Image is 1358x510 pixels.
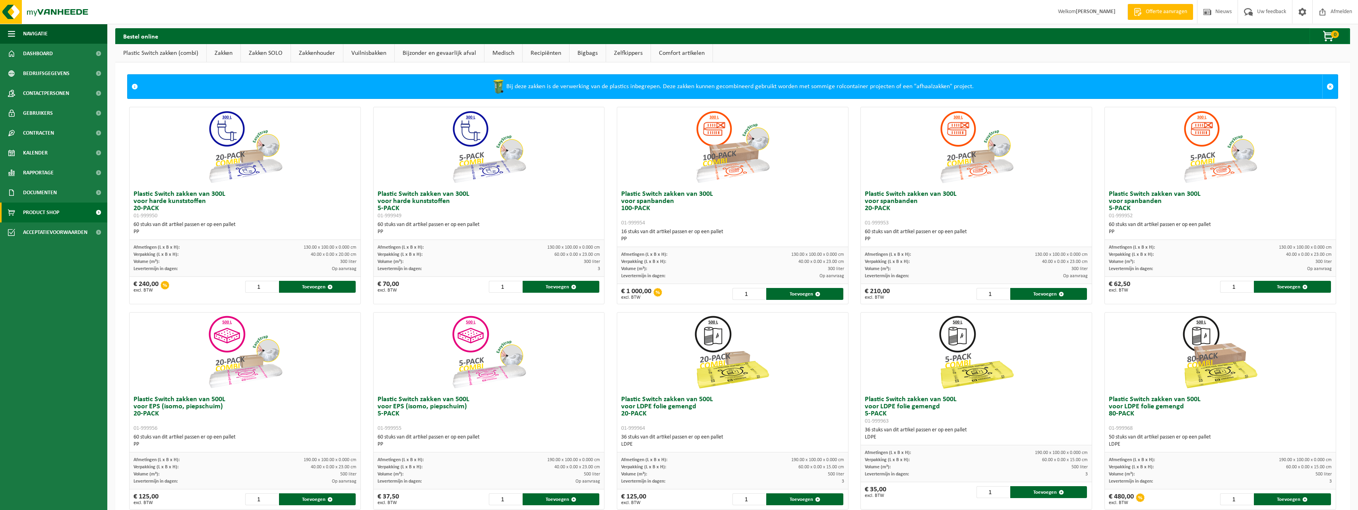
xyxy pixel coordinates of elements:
div: € 125,00 [134,493,159,505]
input: 1 [732,493,765,505]
a: Zakken SOLO [241,44,291,62]
span: Verpakking (L x B x H): [378,252,422,257]
div: € 210,00 [865,288,890,300]
span: Verpakking (L x B x H): [865,458,910,462]
h2: Bestel online [115,28,166,44]
div: LDPE [621,441,844,448]
img: 01-999956 [205,313,285,392]
span: excl. BTW [1109,500,1134,505]
div: 16 stuks van dit artikel passen er op een pallet [621,228,844,243]
span: Afmetingen (L x B x H): [621,458,667,462]
img: 01-999950 [205,107,285,187]
span: 01-999963 [865,418,889,424]
span: 190.00 x 100.00 x 0.000 cm [547,458,600,462]
div: LDPE [865,434,1088,441]
span: excl. BTW [621,295,651,300]
span: 40.00 x 0.00 x 23.00 cm [311,465,356,469]
span: 01-999950 [134,213,157,219]
span: 300 liter [1071,267,1088,271]
h3: Plastic Switch zakken van 500L voor EPS (isomo, piepschuim) 20-PACK [134,396,356,432]
input: 1 [245,281,278,293]
h3: Plastic Switch zakken van 500L voor LDPE folie gemengd 80-PACK [1109,396,1332,432]
span: 01-999956 [134,425,157,431]
span: Afmetingen (L x B x H): [621,252,667,257]
button: 0 [1310,28,1349,44]
span: Verpakking (L x B x H): [378,465,422,469]
span: Levertermijn in dagen: [378,267,422,271]
h3: Plastic Switch zakken van 500L voor EPS (isomo, piepschuim) 5-PACK [378,396,601,432]
span: 500 liter [584,472,600,477]
span: 01-999954 [621,220,645,226]
img: 01-999953 [937,107,1016,187]
span: Levertermijn in dagen: [134,479,178,484]
span: Volume (m³): [134,259,159,264]
span: 190.00 x 100.00 x 0.000 cm [791,458,844,462]
span: Kalender [23,143,48,163]
span: 01-999964 [621,425,645,431]
span: 3 [598,267,600,271]
input: 1 [1220,493,1253,505]
span: 0 [1331,31,1339,38]
span: Volume (m³): [1109,259,1135,264]
span: Op aanvraag [332,479,356,484]
span: Levertermijn in dagen: [134,267,178,271]
span: Volume (m³): [1109,472,1135,477]
div: PP [1109,228,1332,236]
span: Levertermijn in dagen: [1109,479,1153,484]
span: Levertermijn in dagen: [621,274,665,278]
span: Levertermijn in dagen: [865,472,909,477]
span: Levertermijn in dagen: [865,274,909,278]
span: Afmetingen (L x B x H): [134,245,180,250]
div: 36 stuks van dit artikel passen er op een pallet [621,434,844,448]
div: LDPE [1109,441,1332,448]
span: Levertermijn in dagen: [621,479,665,484]
a: Plastic Switch zakken (combi) [115,44,206,62]
span: Verpakking (L x B x H): [134,252,178,257]
input: 1 [1220,281,1253,293]
span: 40.00 x 0.00 x 23.00 cm [1042,259,1088,264]
button: Toevoegen [766,493,843,505]
span: Volume (m³): [378,472,403,477]
span: Documenten [23,183,57,203]
span: 3 [842,479,844,484]
div: € 37,50 [378,493,399,505]
button: Toevoegen [279,493,356,505]
input: 1 [732,288,765,300]
div: € 70,00 [378,281,399,293]
input: 1 [489,493,522,505]
span: 300 liter [584,259,600,264]
span: 01-999955 [378,425,401,431]
div: € 240,00 [134,281,159,293]
span: Op aanvraag [575,479,600,484]
h3: Plastic Switch zakken van 300L voor harde kunststoffen 5-PACK [378,191,601,219]
span: 300 liter [1315,259,1332,264]
span: Afmetingen (L x B x H): [1109,458,1155,462]
button: Toevoegen [523,281,599,293]
div: 60 stuks van dit artikel passen er op een pallet [1109,221,1332,236]
a: Sluit melding [1322,75,1338,99]
a: Offerte aanvragen [1127,4,1193,20]
button: Toevoegen [1010,288,1087,300]
span: 01-999953 [865,220,889,226]
span: 130.00 x 100.00 x 0.000 cm [547,245,600,250]
span: 500 liter [340,472,356,477]
span: 500 liter [828,472,844,477]
span: Rapportage [23,163,54,183]
span: excl. BTW [134,288,159,293]
span: Contracten [23,123,54,143]
div: 60 stuks van dit artikel passen er op een pallet [134,221,356,236]
span: 300 liter [340,259,356,264]
span: excl. BTW [621,500,646,505]
button: Toevoegen [766,288,843,300]
span: 60.00 x 0.00 x 23.00 cm [554,252,600,257]
h3: Plastic Switch zakken van 500L voor LDPE folie gemengd 5-PACK [865,396,1088,425]
h3: Plastic Switch zakken van 300L voor spanbanden 5-PACK [1109,191,1332,219]
button: Toevoegen [1254,281,1331,293]
span: Op aanvraag [332,267,356,271]
div: 60 stuks van dit artikel passen er op een pallet [378,221,601,236]
span: Volume (m³): [134,472,159,477]
input: 1 [489,281,522,293]
span: Afmetingen (L x B x H): [1109,245,1155,250]
span: excl. BTW [1109,288,1130,293]
span: 40.00 x 0.00 x 23.00 cm [1286,252,1332,257]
